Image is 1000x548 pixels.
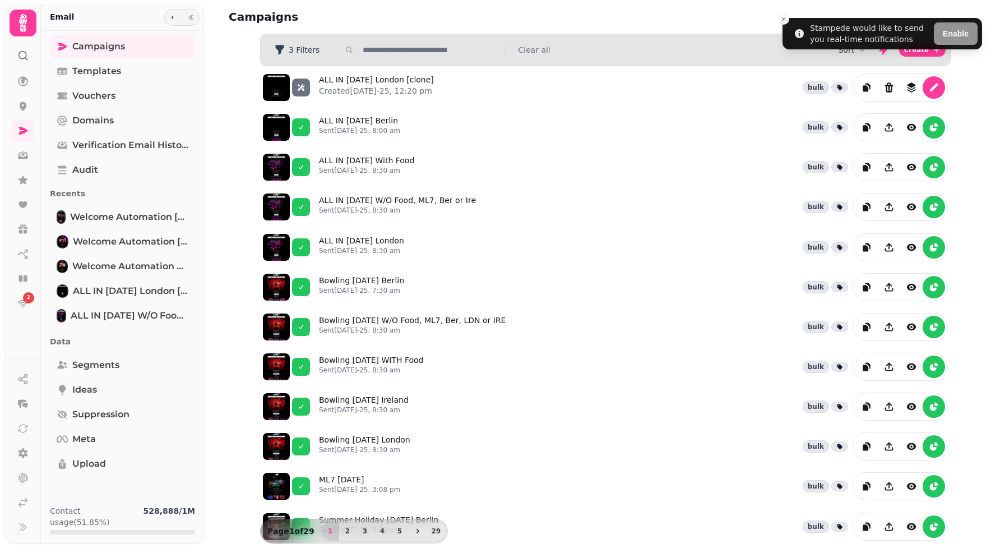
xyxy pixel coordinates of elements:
a: Segments [50,354,195,376]
p: Sent [DATE]-25, 3:08 pm [319,485,400,494]
span: Create [904,47,929,53]
p: Sent [DATE]-25, 8:30 am [319,206,476,215]
button: Share campaign preview [878,276,900,298]
span: 29 [432,528,441,535]
img: aHR0cHM6Ly9zdGFtcGVkZS1zZXJ2aWNlLXByb2QtdGVtcGxhdGUtcHJldmlld3MuczMuZXUtd2VzdC0xLmFtYXpvbmF3cy5jb... [263,353,290,380]
span: 2 [343,528,352,535]
a: Bowling [DATE] IrelandSent[DATE]-25, 8:30 am [319,394,409,419]
button: reports [923,236,945,259]
div: bulk [803,400,829,413]
button: Share campaign preview [878,356,900,378]
button: reports [923,395,945,418]
span: Verification email history [72,139,188,152]
a: ALL IN [DATE] W/O Food, ML7, Ber or IreSent[DATE]-25, 8:30 am [319,195,476,219]
div: Stampede would like to send you real-time notifications [810,22,929,45]
button: reports [923,475,945,498]
a: Suppression [50,403,195,426]
button: Share campaign preview [878,236,900,259]
div: bulk [803,121,829,133]
div: bulk [803,480,829,492]
span: Welcome Automation [GEOGRAPHIC_DATA] [70,210,188,224]
a: Welcome Automation IrelandWelcome Automation [GEOGRAPHIC_DATA] [50,206,195,228]
span: Vouchers [72,89,115,103]
button: view [900,316,923,338]
button: duplicate [855,475,878,498]
button: duplicate [855,356,878,378]
a: ALL IN [DATE] London [clone]Created[DATE]-25, 12:20 pm [319,74,434,101]
h2: Campaigns [229,9,444,25]
span: Domains [72,114,114,127]
p: Sent [DATE]-25, 8:30 am [319,166,414,175]
button: 3 Filters [265,41,328,59]
button: 4 [373,522,391,541]
span: ALL IN [DATE] London [clone] [73,284,188,298]
a: Ideas [50,379,195,401]
button: view [900,475,923,498]
a: Meta [50,428,195,450]
img: Welcome Automation Ireland [58,211,64,223]
button: Clear all [518,44,550,56]
p: Contact usage (51.85%) [50,505,138,528]
a: Templates [50,60,195,82]
a: Welcome Automation The GateWelcome Automation The Gate [50,255,195,278]
a: Verification email history [50,134,195,156]
a: Vouchers [50,85,195,107]
button: duplicate [855,395,878,418]
button: Sort [838,44,868,56]
button: reports [923,515,945,538]
div: bulk [803,521,829,533]
a: ALL IN 19th August W/O Food, ML7, Ber or IreALL IN [DATE] W/O Food, ML7, Ber or Ire [50,305,195,327]
span: ALL IN [DATE] W/O Food, ML7, Ber or Ire [71,309,188,323]
button: 5 [391,522,409,541]
span: Segments [72,358,119,372]
button: reports [923,435,945,458]
div: bulk [803,281,829,293]
button: duplicate [855,435,878,458]
button: view [900,236,923,259]
button: duplicate [855,515,878,538]
span: Welcome Automation [DATE] [73,235,188,248]
p: Recents [50,183,195,204]
span: Templates [72,65,121,78]
p: Sent [DATE]-25, 8:00 am [319,126,400,135]
img: aHR0cHM6Ly9zdGFtcGVkZS1zZXJ2aWNlLXByb2QtdGVtcGxhdGUtcHJldmlld3MuczMuZXUtd2VzdC0xLmFtYXpvbmF3cy5jb... [263,473,290,500]
a: ALL IN [DATE] BerlinSent[DATE]-25, 8:00 am [319,115,400,140]
img: aHR0cHM6Ly9zdGFtcGVkZS1zZXJ2aWNlLXByb2QtdGVtcGxhdGUtcHJldmlld3MuczMuZXUtd2VzdC0xLmFtYXpvbmF3cy5jb... [263,513,290,540]
button: edit [923,76,945,99]
button: view [900,356,923,378]
button: view [900,515,923,538]
img: aHR0cHM6Ly9zdGFtcGVkZS1zZXJ2aWNlLXByb2QtdGVtcGxhdGUtcHJldmlld3MuczMuZXUtd2VzdC0xLmFtYXpvbmF3cy5jb... [263,194,290,220]
p: Sent [DATE]-25, 8:30 am [319,246,404,255]
button: 1 [321,522,339,541]
button: duplicate [855,156,878,178]
a: Upload [50,453,195,475]
p: Sent [DATE]-25, 8:30 am [319,366,423,375]
span: Campaigns [72,40,125,53]
button: Close toast [778,13,789,25]
a: ALL IN [DATE] With FoodSent[DATE]-25, 8:30 am [319,155,414,179]
a: 2 [12,292,34,315]
button: view [900,395,923,418]
button: view [900,435,923,458]
nav: Tabs [41,31,204,496]
a: Summer Holiday [DATE] BerlinSent[DATE]-25, 8:30 am [319,514,438,539]
button: Share campaign preview [878,435,900,458]
button: duplicate [855,196,878,218]
button: reports [923,156,945,178]
button: revisions [900,76,923,99]
button: 3 [356,522,374,541]
button: Share campaign preview [878,316,900,338]
button: duplicate [855,316,878,338]
a: Campaigns [50,35,195,58]
p: Data [50,331,195,352]
span: Audit [72,163,98,177]
button: duplicate [855,76,878,99]
img: aHR0cHM6Ly9zdGFtcGVkZS1zZXJ2aWNlLXByb2QtdGVtcGxhdGUtcHJldmlld3MuczMuZXUtd2VzdC0xLmFtYXpvbmF3cy5jb... [263,314,290,340]
img: aHR0cHM6Ly9zdGFtcGVkZS1zZXJ2aWNlLXByb2QtdGVtcGxhdGUtcHJldmlld3MuczMuZXUtd2VzdC0xLmFtYXpvbmF3cy5jb... [263,154,290,181]
a: Bowling [DATE] LondonSent[DATE]-25, 8:30 am [319,434,410,459]
p: Created [DATE]-25, 12:20 pm [319,85,434,96]
a: Bowling [DATE] W/O Food, ML7, Ber, LDN or IRESent[DATE]-25, 8:30 am [319,315,506,339]
div: bulk [803,440,829,453]
div: bulk [803,81,829,94]
div: bulk [803,361,829,373]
